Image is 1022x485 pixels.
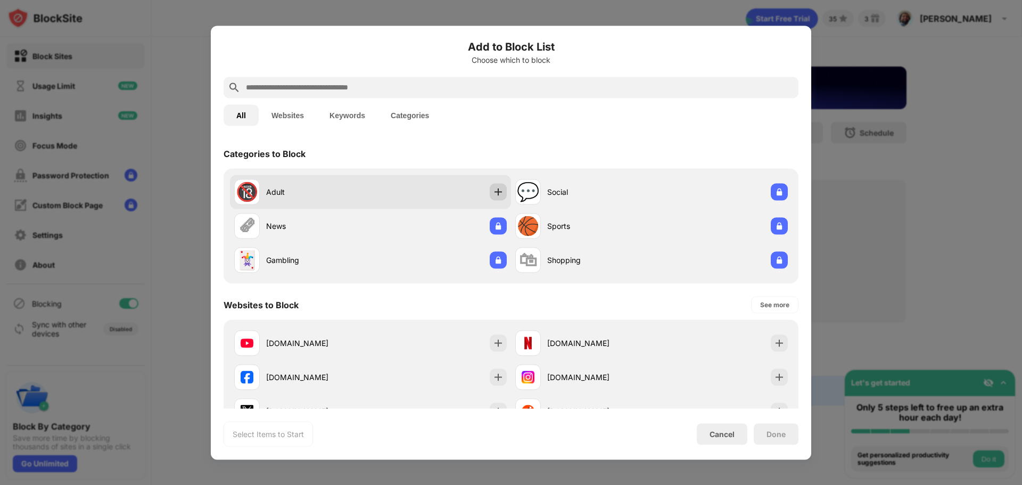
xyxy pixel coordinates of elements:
[224,104,259,126] button: All
[547,220,652,232] div: Sports
[241,371,253,383] img: favicons
[236,249,258,271] div: 🃏
[266,338,370,349] div: [DOMAIN_NAME]
[224,299,299,310] div: Websites to Block
[378,104,442,126] button: Categories
[266,220,370,232] div: News
[266,186,370,198] div: Adult
[522,405,534,417] img: favicons
[224,55,798,64] div: Choose which to block
[241,336,253,349] img: favicons
[760,299,789,310] div: See more
[547,372,652,383] div: [DOMAIN_NAME]
[266,406,370,417] div: [DOMAIN_NAME]
[547,186,652,198] div: Social
[317,104,378,126] button: Keywords
[266,372,370,383] div: [DOMAIN_NAME]
[547,406,652,417] div: [DOMAIN_NAME]
[266,254,370,266] div: Gambling
[517,215,539,237] div: 🏀
[710,430,735,439] div: Cancel
[522,336,534,349] img: favicons
[519,249,537,271] div: 🛍
[228,81,241,94] img: search.svg
[224,38,798,54] h6: Add to Block List
[259,104,317,126] button: Websites
[547,338,652,349] div: [DOMAIN_NAME]
[224,148,306,159] div: Categories to Block
[241,405,253,417] img: favicons
[236,181,258,203] div: 🔞
[522,371,534,383] img: favicons
[238,215,256,237] div: 🗞
[547,254,652,266] div: Shopping
[233,429,304,439] div: Select Items to Start
[517,181,539,203] div: 💬
[767,430,786,438] div: Done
